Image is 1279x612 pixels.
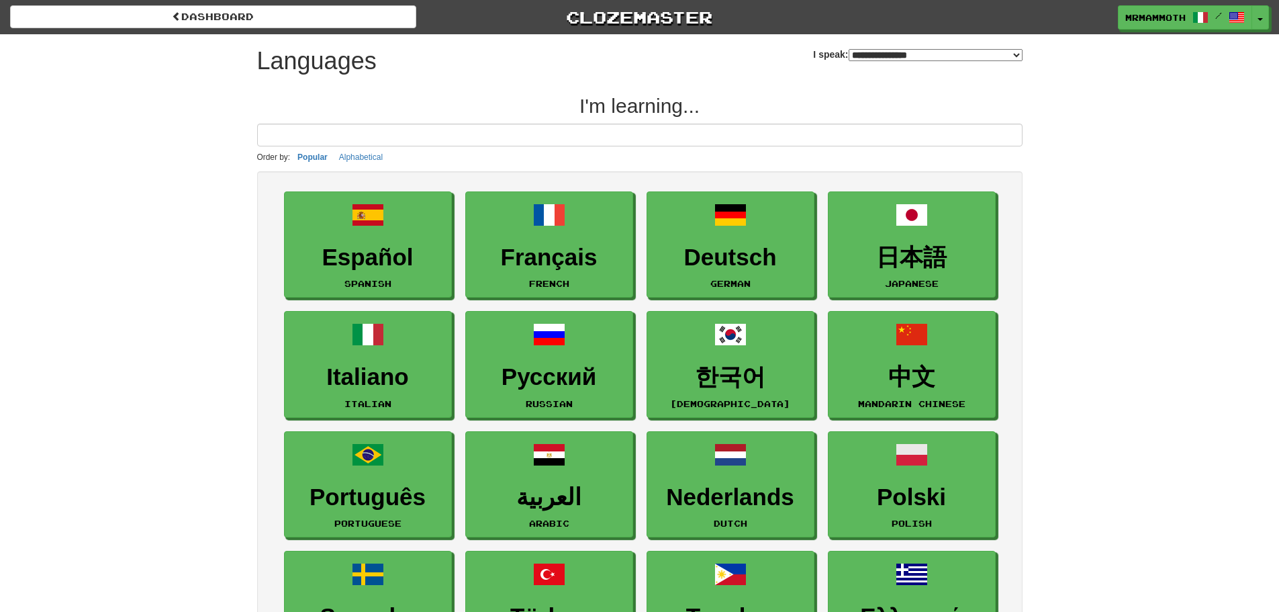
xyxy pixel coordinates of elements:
small: Japanese [885,279,939,288]
small: Spanish [344,279,391,288]
a: FrançaisFrench [465,191,633,298]
small: Polish [892,519,932,528]
h2: I'm learning... [257,95,1023,117]
a: PortuguêsPortuguese [284,431,452,538]
h3: العربية [473,484,626,511]
a: 日本語Japanese [828,191,996,298]
small: Mandarin Chinese [858,399,965,408]
small: French [529,279,569,288]
small: Russian [526,399,573,408]
a: dashboard [10,5,416,28]
h3: Deutsch [654,245,807,271]
a: 한국어[DEMOGRAPHIC_DATA] [647,311,814,418]
a: EspañolSpanish [284,191,452,298]
span: MrMammoth [1125,11,1186,24]
a: DeutschGerman [647,191,814,298]
h3: Polski [835,484,988,511]
h3: Português [291,484,444,511]
a: РусскийRussian [465,311,633,418]
a: العربيةArabic [465,431,633,538]
h3: Italiano [291,364,444,390]
h3: Español [291,245,444,271]
span: / [1215,11,1222,20]
small: [DEMOGRAPHIC_DATA] [670,399,790,408]
button: Popular [293,150,332,165]
button: Alphabetical [335,150,387,165]
a: Clozemaster [436,5,843,29]
a: PolskiPolish [828,431,996,538]
a: 中文Mandarin Chinese [828,311,996,418]
small: German [710,279,751,288]
h3: 한국어 [654,364,807,390]
small: Dutch [714,519,747,528]
h3: Русский [473,364,626,390]
small: Arabic [529,519,569,528]
h3: 日本語 [835,245,988,271]
small: Portuguese [334,519,401,528]
h1: Languages [257,48,377,75]
h3: Nederlands [654,484,807,511]
a: ItalianoItalian [284,311,452,418]
small: Order by: [257,152,291,162]
label: I speak: [813,48,1022,61]
a: MrMammoth / [1118,5,1252,30]
h3: 中文 [835,364,988,390]
h3: Français [473,245,626,271]
select: I speak: [849,49,1023,61]
small: Italian [344,399,391,408]
a: NederlandsDutch [647,431,814,538]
